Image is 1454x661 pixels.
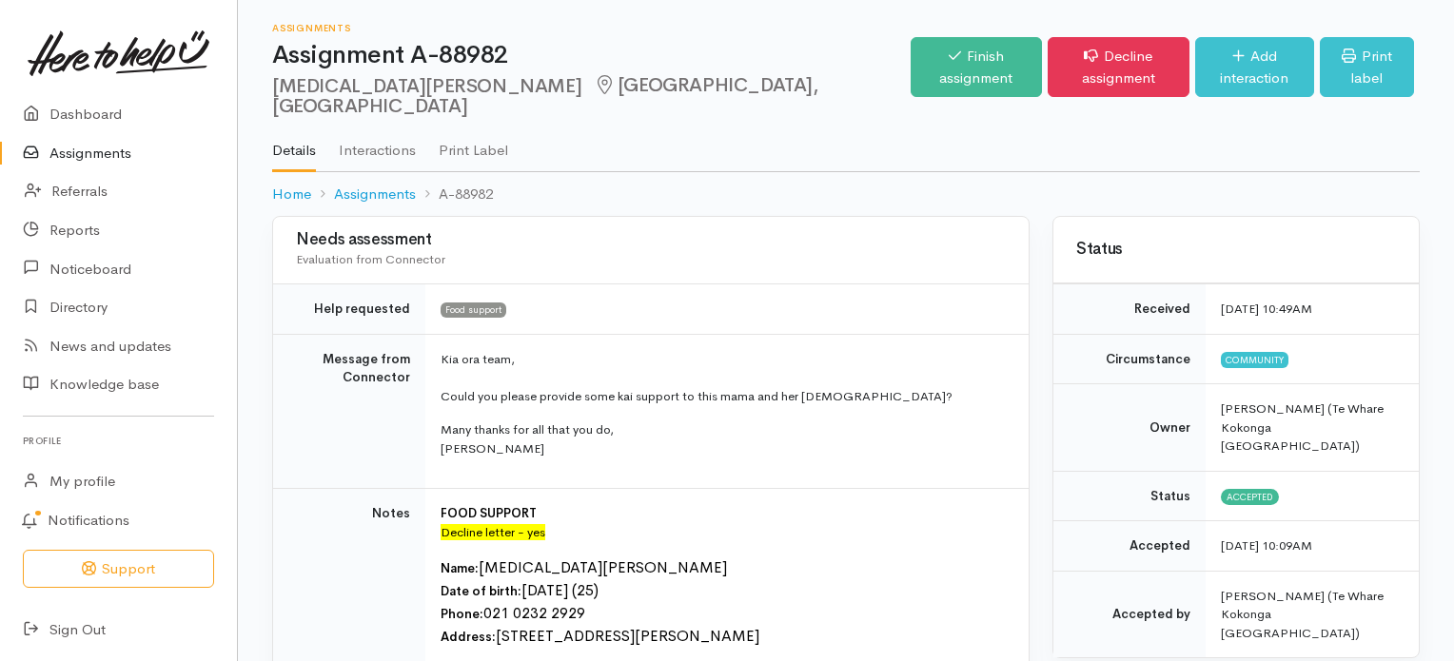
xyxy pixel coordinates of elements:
span: Date of birth: [441,583,521,599]
td: Accepted by [1053,571,1206,657]
td: Circumstance [1053,334,1206,384]
span: Community [1221,352,1288,367]
font: [DATE] (25) [521,580,599,600]
span: Food support [441,302,506,318]
td: Help requested [273,284,425,335]
p: Kia ora team, Could you please provide some kai support to this mama and her [DEMOGRAPHIC_DATA]? [441,350,1006,406]
td: Accepted [1053,521,1206,572]
nav: breadcrumb [272,172,1420,217]
span: [PERSON_NAME] (Te Whare Kokonga [GEOGRAPHIC_DATA]) [1221,400,1384,454]
h6: Profile [23,428,214,454]
span: Accepted [1221,489,1279,504]
h3: Needs assessment [296,231,1006,249]
p: Many thanks for all that you do, [PERSON_NAME] [441,420,1006,457]
h6: Assignments [272,23,911,33]
h2: [MEDICAL_DATA][PERSON_NAME] [272,75,911,118]
td: Status [1053,471,1206,521]
span: [GEOGRAPHIC_DATA], [GEOGRAPHIC_DATA] [272,73,818,118]
a: Add interaction [1195,37,1314,97]
span: FOOD SUPPORT [441,505,537,521]
a: Print Label [439,117,508,170]
a: Interactions [339,117,416,170]
span: Evaluation from Connector [296,251,445,267]
td: [PERSON_NAME] (Te Whare Kokonga [GEOGRAPHIC_DATA]) [1206,571,1419,657]
a: Details [272,117,316,172]
span: Address: [441,629,496,645]
a: Decline assignment [1048,37,1189,97]
time: [DATE] 10:09AM [1221,537,1312,554]
a: Finish assignment [911,37,1042,97]
button: Support [23,550,214,589]
time: [DATE] 10:49AM [1221,301,1312,317]
font: [STREET_ADDRESS][PERSON_NAME] [496,626,759,646]
span: Name: [441,560,479,576]
h1: Assignment A-88982 [272,42,911,69]
a: Print label [1320,37,1414,97]
font: Decline letter - yes [441,524,545,540]
li: A-88982 [416,184,493,205]
a: Home [272,184,311,205]
td: Owner [1053,384,1206,472]
a: Assignments [334,184,416,205]
td: Message from Connector [273,334,425,489]
font: [MEDICAL_DATA][PERSON_NAME] [479,557,727,577]
td: Received [1053,284,1206,335]
font: 021 0232 2929 [483,603,585,623]
h3: Status [1076,241,1396,259]
span: Phone: [441,606,483,622]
